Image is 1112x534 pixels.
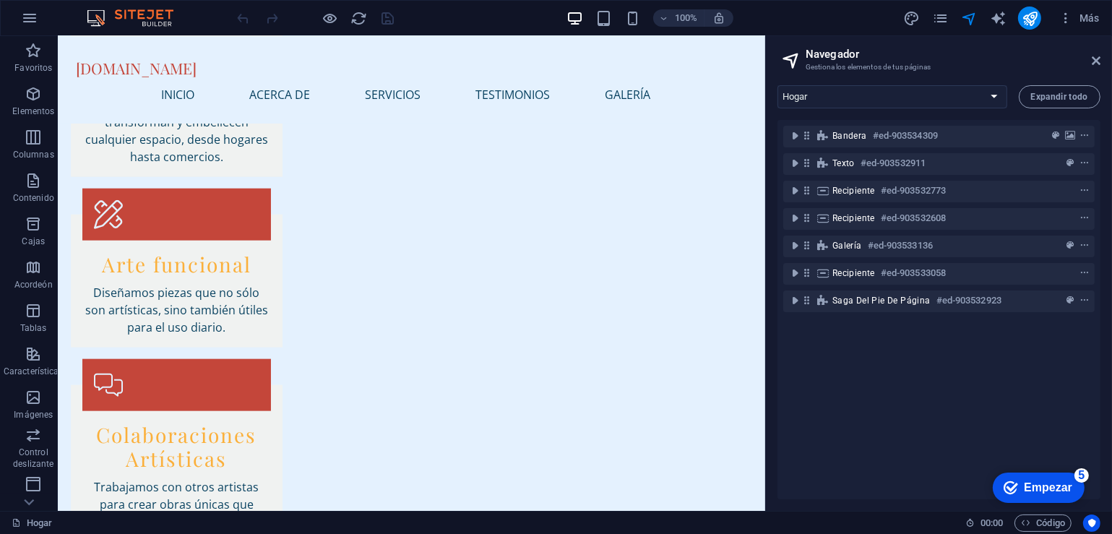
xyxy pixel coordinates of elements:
font: Expandir todo [1031,92,1088,102]
img: Logotipo del editor [83,9,191,27]
button: páginas [931,9,949,27]
font: Código [1036,517,1065,528]
button: publicar [1018,7,1041,30]
font: Texto [832,158,855,168]
font: #ed-903534309 [873,130,938,141]
font: Navegador [806,48,859,61]
button: menú contextual [1077,210,1092,227]
button: programar [1048,127,1063,145]
font: #ed-903533136 [868,240,933,251]
font: #ed-903533058 [881,267,946,278]
button: programar [1063,237,1077,254]
button: fondo [1063,127,1077,145]
button: 100% [653,9,704,27]
button: generador de texto [989,9,1007,27]
font: 100% [675,12,697,23]
a: Haga clic para cancelar la selección. Haga doble clic para abrir Páginas. [12,514,53,532]
button: diseño [902,9,920,27]
font: 00:00 [980,517,1003,528]
button: menú contextual [1077,237,1092,254]
button: programar [1063,292,1077,309]
button: Centrados en el usuario [1083,514,1100,532]
button: alternar-expandir [786,264,803,282]
font: #ed-903532911 [861,158,926,168]
font: Acordeón [14,280,53,290]
button: menú contextual [1077,182,1092,199]
font: Tablas [20,323,47,333]
button: alternar-expandir [786,237,803,254]
font: Elementos [12,106,54,116]
font: Columnas [13,150,54,160]
button: alternar-expandir [786,155,803,172]
button: alternar-expandir [786,210,803,227]
font: Contenido [13,193,54,203]
font: Recipiente [832,268,875,278]
font: Cajas [22,236,46,246]
font: Recipiente [832,186,875,196]
font: Imágenes [14,410,53,420]
button: navegador [960,9,978,27]
font: Saga del pie de página [832,296,931,306]
font: Control deslizante [13,447,53,469]
button: menú contextual [1077,292,1092,309]
font: Empezar [56,16,105,28]
font: Galería [832,241,862,251]
div: Empezar Quedan 5 elementos, 0 % completado [25,7,117,38]
i: Recargar página [351,10,368,27]
i: Escritor de IA [990,10,1007,27]
button: menú contextual [1077,155,1092,172]
button: programar [1063,155,1077,172]
button: Haga clic aquí para salir del modo de vista previa y continuar editando [322,9,339,27]
i: Al cambiar el tamaño, se ajusta automáticamente el nivel de zoom para adaptarse al dispositivo el... [712,12,725,25]
i: Diseño (Ctrl+Alt+Y) [903,10,920,27]
font: #ed-903532608 [881,212,946,223]
font: Gestiona los elementos de tus páginas [806,63,931,71]
button: alternar-expandir [786,182,803,199]
button: alternar-expandir [786,292,803,309]
font: Más [1079,12,1100,24]
button: menú contextual [1077,127,1092,145]
button: Más [1053,7,1105,30]
button: menú contextual [1077,264,1092,282]
i: Páginas (Ctrl+Alt+S) [932,10,949,27]
i: Navigator [961,10,978,27]
font: #ed-903532773 [881,185,946,196]
i: Publicar [1022,10,1038,27]
button: Expandir todo [1019,85,1100,108]
font: Características [4,366,64,376]
font: Favoritos [14,63,52,73]
font: Recipiente [832,213,875,223]
font: Hogar [27,517,52,528]
font: #ed-903532923 [936,295,1001,306]
button: Código [1014,514,1072,532]
font: 5 [111,4,118,16]
button: recargar [350,9,368,27]
button: alternar-expandir [786,127,803,145]
font: Bandera [832,131,867,141]
h6: Tiempo de sesión [965,514,1004,532]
